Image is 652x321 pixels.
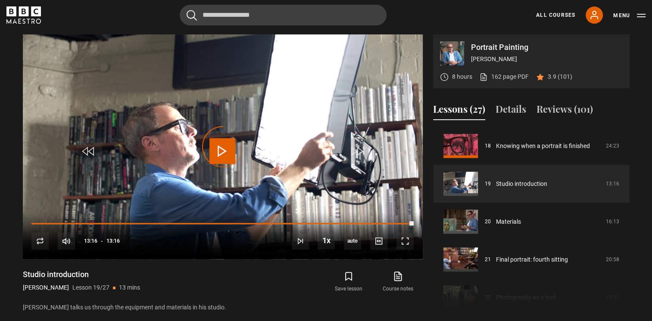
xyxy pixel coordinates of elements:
button: Submit the search query [187,10,197,21]
button: Playback Rate [318,232,335,249]
button: Lessons (27) [433,102,485,120]
button: Mute [58,232,75,250]
svg: BBC Maestro [6,6,41,24]
a: All Courses [536,11,575,19]
button: Captions [370,232,387,250]
video-js: Video Player [23,34,423,259]
button: Fullscreen [396,232,414,250]
button: Replay [31,232,49,250]
span: auto [344,232,361,250]
button: Next Lesson [292,232,309,250]
a: Knowing when a portrait is finished [496,142,590,151]
a: Studio introduction [496,179,547,188]
button: Save lesson [324,269,373,294]
p: Portrait Painting [471,43,623,51]
p: 8 hours [452,72,472,81]
a: Course notes [373,269,422,294]
button: Toggle navigation [613,11,646,20]
div: Current quality: 1080p [344,232,361,250]
button: Details [496,102,526,120]
p: Lesson 19/27 [72,283,109,292]
span: 13:16 [84,233,97,249]
h1: Studio introduction [23,269,140,280]
p: [PERSON_NAME] talks us through the equipment and materials in his studio. [23,303,423,312]
a: Materials [496,217,521,226]
span: - [101,238,103,244]
input: Search [180,5,387,25]
a: 162 page PDF [479,72,529,81]
a: Final portrait: fourth sitting [496,255,568,264]
button: Reviews (101) [537,102,593,120]
p: [PERSON_NAME] [471,55,623,64]
p: 3.9 (101) [548,72,572,81]
span: 13:16 [106,233,120,249]
div: Progress Bar [31,223,413,225]
p: 13 mins [119,283,140,292]
p: [PERSON_NAME] [23,283,69,292]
